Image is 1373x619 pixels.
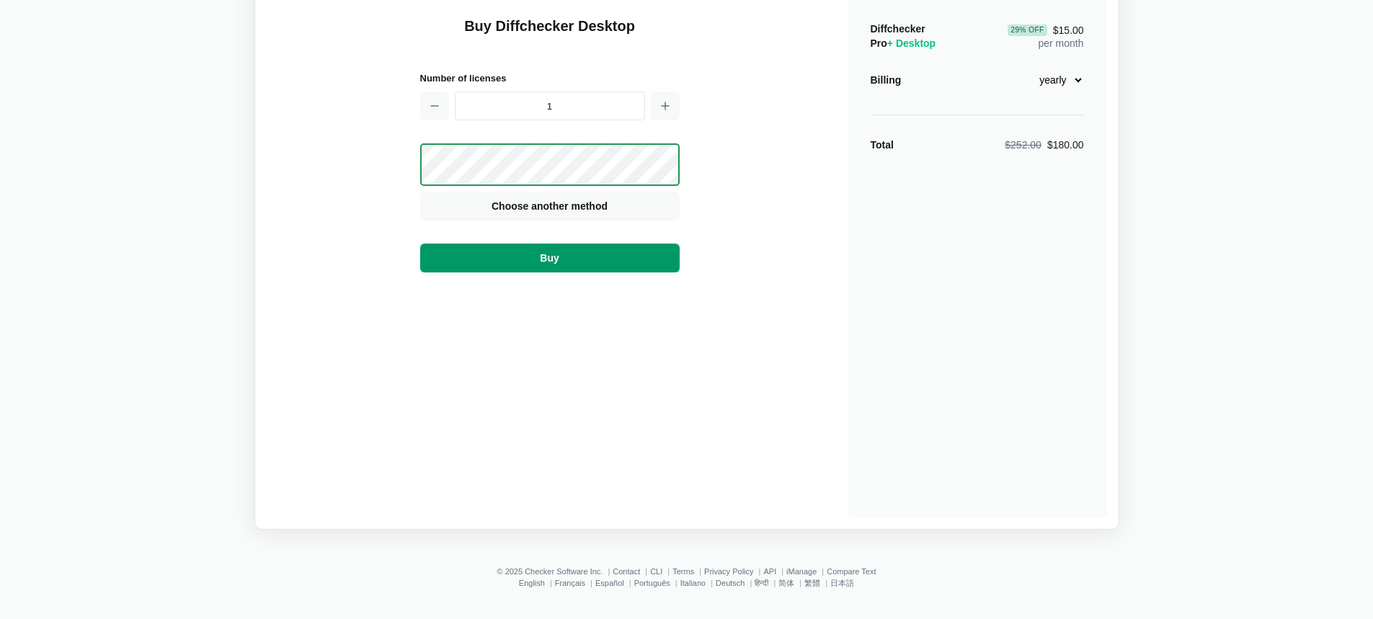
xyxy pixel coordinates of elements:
span: Buy [537,251,561,265]
a: API [763,567,776,576]
a: 简体 [778,579,794,587]
button: Buy [420,244,680,272]
span: $15.00 [1008,25,1083,36]
span: Pro [871,37,936,49]
a: Español [595,579,624,587]
div: Billing [871,73,902,87]
span: Choose another method [489,199,610,213]
span: + Desktop [887,37,936,49]
a: Français [555,579,585,587]
a: Contact [613,567,640,576]
a: Italiano [680,579,706,587]
a: English [519,579,545,587]
div: 29 % Off [1008,25,1047,36]
div: per month [1008,22,1083,50]
span: Diffchecker [871,23,925,35]
div: $180.00 [1005,138,1083,152]
a: iManage [786,567,817,576]
button: Choose another method [420,192,680,221]
li: © 2025 Checker Software Inc. [497,567,613,576]
a: Compare Text [827,567,876,576]
a: CLI [650,567,662,576]
a: 日本語 [830,579,854,587]
a: Terms [672,567,694,576]
h2: Number of licenses [420,71,680,86]
strong: Total [871,139,894,151]
a: 繁體 [804,579,820,587]
a: हिन्दी [755,579,768,587]
a: Deutsch [716,579,745,587]
h1: Buy Diffchecker Desktop [420,16,680,53]
a: Privacy Policy [704,567,753,576]
span: $252.00 [1005,139,1041,151]
input: 1 [455,92,645,120]
a: Português [634,579,670,587]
